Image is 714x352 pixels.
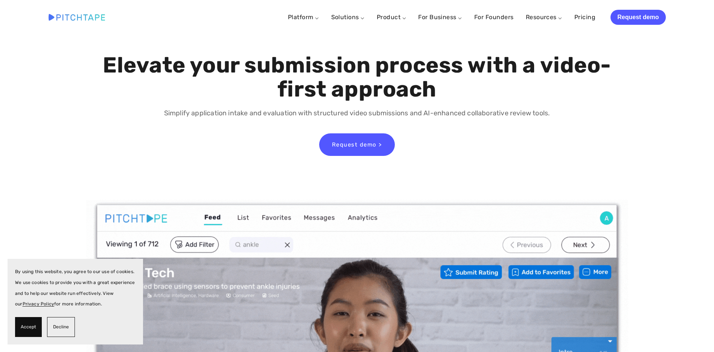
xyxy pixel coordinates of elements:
section: Cookie banner [8,259,143,344]
a: For Founders [474,11,514,24]
button: Decline [47,317,75,337]
a: Privacy Policy [23,301,55,307]
p: Simplify application intake and evaluation with structured video submissions and AI-enhanced coll... [101,108,613,119]
a: Request demo [610,10,665,25]
a: For Business ⌵ [418,14,462,21]
button: Accept [15,317,42,337]
a: Platform ⌵ [288,14,319,21]
img: Pitchtape | Video Submission Management Software [49,14,105,20]
a: Solutions ⌵ [331,14,365,21]
a: Request demo > [319,133,395,156]
span: Decline [53,322,69,332]
a: Product ⌵ [377,14,406,21]
a: Pricing [574,11,595,24]
a: Resources ⌵ [526,14,562,21]
p: By using this website, you agree to our use of cookies. We use cookies to provide you with a grea... [15,266,135,310]
h1: Elevate your submission process with a video-first approach [101,53,613,101]
span: Accept [21,322,36,332]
